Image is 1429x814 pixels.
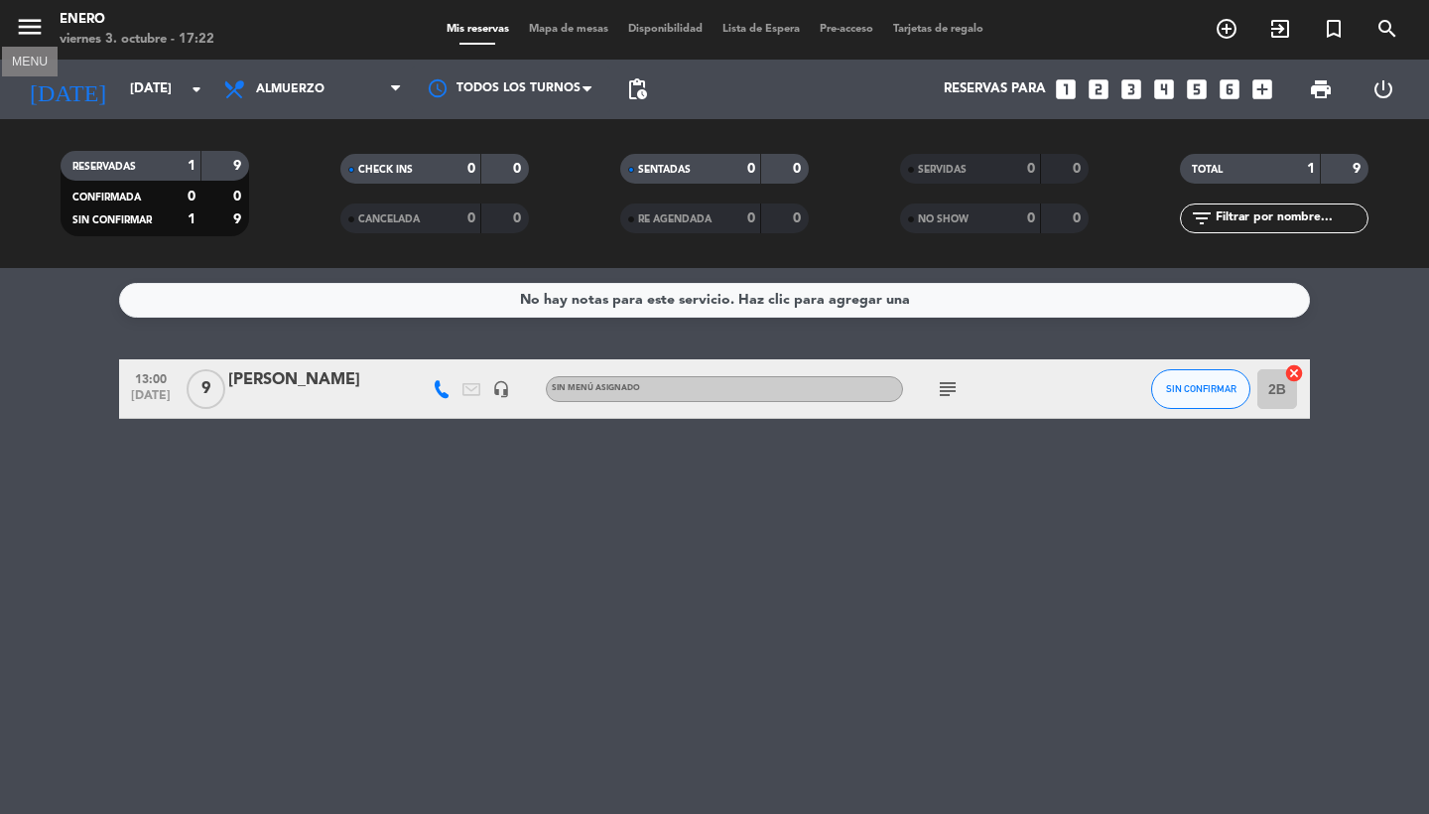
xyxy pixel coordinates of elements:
span: print [1309,77,1333,101]
span: 13:00 [126,366,176,389]
span: RE AGENDADA [638,214,712,224]
strong: 9 [233,159,245,173]
i: looks_two [1086,76,1111,102]
button: menu [15,12,45,49]
span: Disponibilidad [618,24,713,35]
span: Sin menú asignado [552,384,640,392]
span: 9 [187,369,225,409]
strong: 0 [793,162,805,176]
strong: 9 [233,212,245,226]
i: power_settings_new [1371,77,1395,101]
div: LOG OUT [1352,60,1414,119]
strong: 0 [1027,162,1035,176]
strong: 1 [1307,162,1315,176]
i: looks_4 [1151,76,1177,102]
strong: 0 [188,190,195,203]
span: SERVIDAS [918,165,967,175]
i: [DATE] [15,68,120,111]
strong: 1 [188,159,195,173]
span: NO SHOW [918,214,969,224]
div: Enero [60,10,214,30]
span: Almuerzo [256,82,325,96]
i: turned_in_not [1322,17,1346,41]
i: search [1375,17,1399,41]
div: viernes 3. octubre - 17:22 [60,30,214,50]
span: Tarjetas de regalo [883,24,993,35]
strong: 0 [747,162,755,176]
div: MENU [2,52,58,69]
span: SIN CONFIRMAR [1166,383,1236,394]
strong: 0 [1073,162,1085,176]
i: looks_one [1053,76,1079,102]
strong: 0 [233,190,245,203]
span: Reservas para [944,81,1046,97]
strong: 0 [1073,211,1085,225]
strong: 0 [513,162,525,176]
strong: 0 [467,211,475,225]
i: exit_to_app [1268,17,1292,41]
span: Mapa de mesas [519,24,618,35]
strong: 9 [1353,162,1364,176]
span: CHECK INS [358,165,413,175]
i: menu [15,12,45,42]
i: looks_6 [1217,76,1242,102]
i: cancel [1284,363,1304,383]
span: RESERVADAS [72,162,136,172]
strong: 0 [513,211,525,225]
strong: 0 [1027,211,1035,225]
i: add_circle_outline [1215,17,1238,41]
span: SIN CONFIRMAR [72,215,152,225]
div: No hay notas para este servicio. Haz clic para agregar una [520,289,910,312]
strong: 1 [188,212,195,226]
i: subject [936,377,960,401]
input: Filtrar por nombre... [1214,207,1367,229]
strong: 0 [747,211,755,225]
div: [PERSON_NAME] [228,367,397,393]
span: TOTAL [1192,165,1223,175]
i: add_box [1249,76,1275,102]
span: Lista de Espera [713,24,810,35]
span: [DATE] [126,389,176,412]
strong: 0 [793,211,805,225]
span: Mis reservas [437,24,519,35]
span: CONFIRMADA [72,193,141,203]
strong: 0 [467,162,475,176]
i: looks_3 [1118,76,1144,102]
span: Pre-acceso [810,24,883,35]
i: arrow_drop_down [185,77,208,101]
i: looks_5 [1184,76,1210,102]
i: headset_mic [492,380,510,398]
span: pending_actions [625,77,649,101]
button: SIN CONFIRMAR [1151,369,1250,409]
span: CANCELADA [358,214,420,224]
i: filter_list [1190,206,1214,230]
span: SENTADAS [638,165,691,175]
